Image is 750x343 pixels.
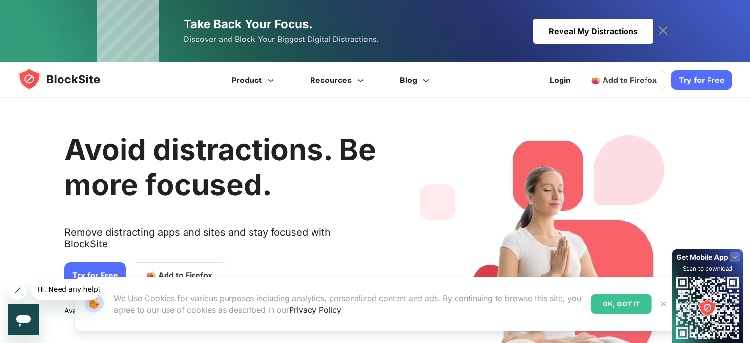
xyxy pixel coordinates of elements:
[591,294,651,314] div: OK, GOT IT
[671,70,732,90] a: Try for Free
[591,75,601,85] img: firefox-icon.svg
[184,32,379,46] span: Discover and Block Your Biggest Digital Distractions.
[544,68,577,92] a: Login
[293,62,383,98] a: Resources
[18,67,119,91] img: blocksite-icon.5d769676.svg
[657,298,669,310] button: Close
[6,7,70,15] span: Hi. Need any help?
[383,62,449,98] a: Blog
[64,132,376,202] h1: Avoid distractions. Be more focused.
[132,262,227,288] a: Add to Firefox
[8,304,39,335] iframe: Tlačidlo na spustenie okna správ
[8,281,27,300] iframe: Zatvoriť správu
[215,62,293,98] a: Product
[31,279,100,300] iframe: Správa od spoločnosti
[64,226,376,258] text: Remove distracting apps and sites and stay focused with BlockSite
[583,70,665,90] a: Add to Firefox
[659,300,667,308] img: Close
[603,75,657,85] span: Add to Firefox
[184,17,312,31] span: Take Back Your Focus.
[289,305,341,315] a: Privacy Policy
[533,19,653,44] div: Reveal My Distractions
[114,292,583,316] p: We Use Cookies for various purposes including analytics, personalized content and ads. By continu...
[64,262,126,288] a: Try for Free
